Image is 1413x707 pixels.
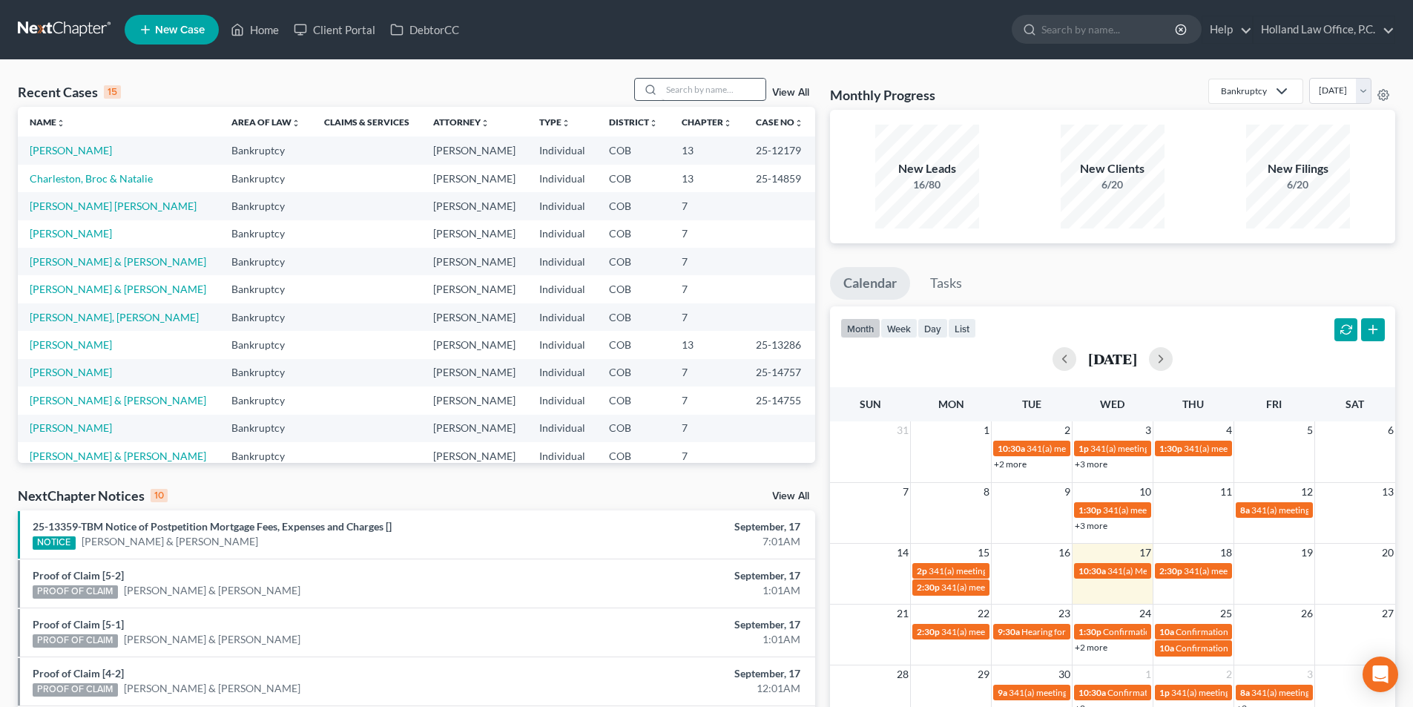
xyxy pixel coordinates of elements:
span: 26 [1300,605,1314,622]
a: 25-13359-TBM Notice of Postpetition Mortgage Fees, Expenses and Charges [] [33,520,392,533]
th: Claims & Services [312,107,421,137]
td: Individual [527,359,597,387]
span: 10:30a [1078,565,1106,576]
td: 7 [670,192,744,220]
span: 341(a) meeting for [MEDICAL_DATA][PERSON_NAME] [941,582,1156,593]
span: 10 [1138,483,1153,501]
div: 6/20 [1246,177,1350,192]
td: [PERSON_NAME] [421,248,527,275]
span: 9:30a [998,626,1020,637]
a: [PERSON_NAME] [PERSON_NAME] [30,200,197,212]
span: 341(a) meeting for [PERSON_NAME] [1103,504,1246,516]
td: Bankruptcy [220,275,312,303]
span: 25 [1219,605,1234,622]
span: 22 [976,605,991,622]
td: [PERSON_NAME] [421,359,527,387]
span: 29 [976,665,991,683]
div: 1:01AM [554,583,800,598]
td: Bankruptcy [220,359,312,387]
input: Search by name... [1041,16,1177,43]
div: 7:01AM [554,534,800,549]
div: September, 17 [554,519,800,534]
a: [PERSON_NAME] & [PERSON_NAME] [124,583,300,598]
span: 4 [1225,421,1234,439]
span: 16 [1057,544,1072,562]
a: [PERSON_NAME] & [PERSON_NAME] [30,255,206,268]
div: September, 17 [554,568,800,583]
a: View All [772,88,809,98]
a: +2 more [994,458,1027,470]
span: 10:30a [1078,687,1106,698]
button: month [840,318,880,338]
td: Bankruptcy [220,331,312,358]
td: 7 [670,248,744,275]
a: [PERSON_NAME] & [PERSON_NAME] [30,394,206,407]
span: 2 [1225,665,1234,683]
a: [PERSON_NAME] [30,144,112,157]
span: 10a [1159,626,1174,637]
td: Bankruptcy [220,165,312,192]
a: Proof of Claim [4-2] [33,667,124,680]
td: [PERSON_NAME] [421,442,527,470]
td: [PERSON_NAME] [421,165,527,192]
span: Sat [1346,398,1364,410]
td: Individual [527,248,597,275]
div: New Clients [1061,160,1165,177]
span: 1:30p [1159,443,1182,454]
td: Bankruptcy [220,442,312,470]
a: Proof of Claim [5-1] [33,618,124,631]
span: New Case [155,24,205,36]
a: Typeunfold_more [539,116,570,128]
span: 341(a) meeting for [PERSON_NAME] [1251,504,1394,516]
td: 7 [670,415,744,442]
span: 18 [1219,544,1234,562]
td: [PERSON_NAME] [421,192,527,220]
span: Tue [1022,398,1041,410]
td: Individual [527,137,597,164]
a: DebtorCC [383,16,467,43]
span: 8 [982,483,991,501]
td: [PERSON_NAME] [421,275,527,303]
div: New Leads [875,160,979,177]
td: Bankruptcy [220,192,312,220]
td: Individual [527,165,597,192]
span: 1p [1159,687,1170,698]
td: Bankruptcy [220,415,312,442]
a: [PERSON_NAME] & [PERSON_NAME] [124,632,300,647]
span: Thu [1182,398,1204,410]
div: NOTICE [33,536,76,550]
a: [PERSON_NAME] & [PERSON_NAME] [30,450,206,462]
td: COB [597,220,670,248]
a: Holland Law Office, P.C. [1254,16,1394,43]
td: Individual [527,303,597,331]
i: unfold_more [56,119,65,128]
td: 25-14755 [744,387,815,414]
td: COB [597,137,670,164]
a: Calendar [830,267,910,300]
span: 2 [1063,421,1072,439]
div: 1:01AM [554,632,800,647]
span: 1:30p [1078,626,1101,637]
div: Open Intercom Messenger [1363,657,1398,692]
span: 9 [1063,483,1072,501]
div: September, 17 [554,666,800,681]
td: 13 [670,331,744,358]
td: 13 [670,165,744,192]
span: 23 [1057,605,1072,622]
span: 12 [1300,483,1314,501]
span: 20 [1380,544,1395,562]
div: 15 [104,85,121,99]
td: COB [597,192,670,220]
td: Individual [527,387,597,414]
td: 25-14859 [744,165,815,192]
span: 27 [1380,605,1395,622]
i: unfold_more [794,119,803,128]
td: [PERSON_NAME] [421,387,527,414]
a: [PERSON_NAME] & [PERSON_NAME] [124,681,300,696]
span: Confirmation hearing for Broc Charleston second case & [PERSON_NAME] [1103,626,1392,637]
td: Individual [527,331,597,358]
td: COB [597,248,670,275]
a: [PERSON_NAME], [PERSON_NAME] [30,311,199,323]
span: Sun [860,398,881,410]
td: COB [597,415,670,442]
